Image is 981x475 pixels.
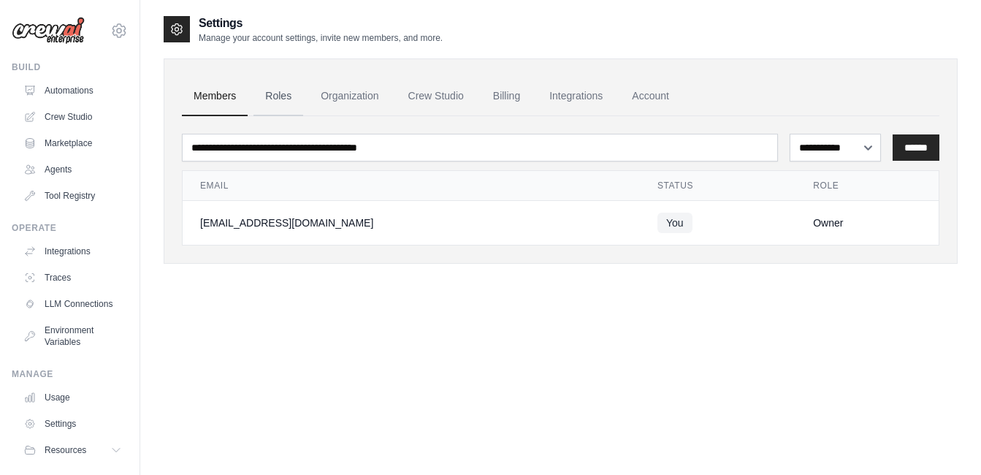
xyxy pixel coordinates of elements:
[640,171,795,201] th: Status
[45,444,86,456] span: Resources
[183,171,640,201] th: Email
[200,216,622,230] div: [EMAIL_ADDRESS][DOMAIN_NAME]
[182,77,248,116] a: Members
[18,184,128,208] a: Tool Registry
[199,15,443,32] h2: Settings
[657,213,692,233] span: You
[253,77,303,116] a: Roles
[12,61,128,73] div: Build
[813,216,921,230] div: Owner
[481,77,532,116] a: Billing
[12,17,85,45] img: Logo
[538,77,614,116] a: Integrations
[18,292,128,316] a: LLM Connections
[18,240,128,263] a: Integrations
[18,319,128,354] a: Environment Variables
[795,171,939,201] th: Role
[18,386,128,409] a: Usage
[199,32,443,44] p: Manage your account settings, invite new members, and more.
[620,77,681,116] a: Account
[397,77,476,116] a: Crew Studio
[18,132,128,155] a: Marketplace
[18,79,128,102] a: Automations
[18,105,128,129] a: Crew Studio
[18,266,128,289] a: Traces
[18,412,128,436] a: Settings
[18,158,128,181] a: Agents
[12,222,128,234] div: Operate
[12,368,128,380] div: Manage
[309,77,390,116] a: Organization
[18,438,128,462] button: Resources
